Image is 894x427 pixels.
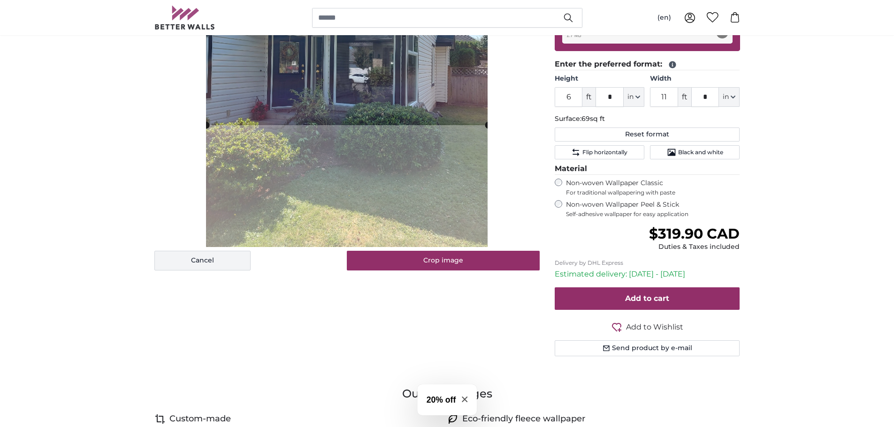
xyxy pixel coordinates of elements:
p: Estimated delivery: [DATE] - [DATE] [555,269,740,280]
button: Flip horizontally [555,145,644,159]
button: Add to Wishlist [555,321,740,333]
p: Surface: [555,114,740,124]
button: Send product by e-mail [555,340,740,356]
button: Add to cart [555,287,740,310]
span: Add to cart [625,294,669,303]
span: Flip horizontally [582,149,627,156]
button: Black and white [650,145,740,159]
label: Height [555,74,644,83]
button: Crop image [347,251,540,270]
img: Betterwalls [154,6,215,30]
span: 69sq ft [581,114,605,123]
label: Width [650,74,740,83]
label: Non-woven Wallpaper Classic [566,179,740,196]
label: Non-woven Wallpaper Peel & Stick [566,200,740,218]
legend: Material [555,163,740,175]
button: in [719,87,740,107]
span: Add to Wishlist [626,322,683,333]
button: Reset format [555,127,740,142]
span: ft [582,87,596,107]
legend: Enter the preferred format: [555,59,740,70]
button: (en) [650,9,679,26]
button: Cancel [154,251,251,270]
span: in [723,92,729,102]
span: ft [678,87,691,107]
div: Duties & Taxes included [649,242,740,252]
span: $319.90 CAD [649,225,740,242]
span: Black and white [678,149,723,156]
button: in [624,87,644,107]
h3: Our advantages [154,386,740,401]
span: For traditional wallpapering with paste [566,189,740,196]
p: Delivery by DHL Express [555,259,740,267]
span: Self-adhesive wallpaper for easy application [566,210,740,218]
span: in [627,92,634,102]
h4: Custom-made [169,412,231,426]
h4: Eco-friendly fleece wallpaper [462,412,585,426]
